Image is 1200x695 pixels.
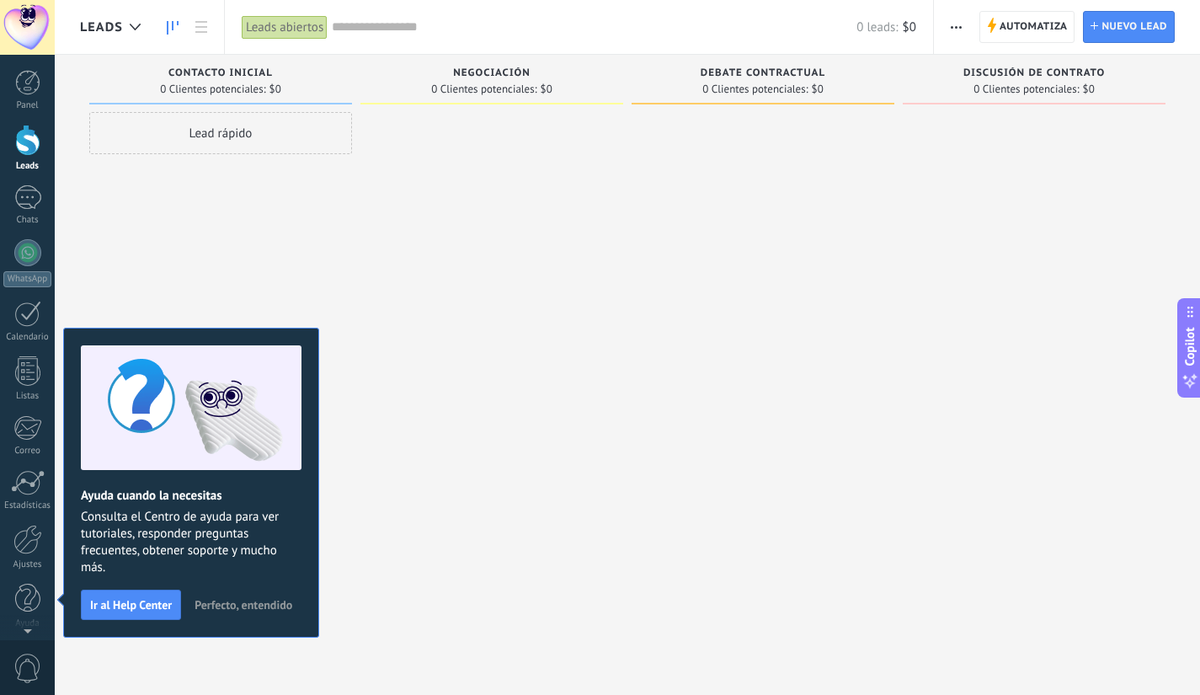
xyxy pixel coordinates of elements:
div: Contacto inicial [98,67,344,82]
span: Negociación [453,67,531,79]
div: Calendario [3,332,52,343]
a: Automatiza [979,11,1075,43]
span: 0 Clientes potenciales: [702,84,808,94]
div: Debate contractual [640,67,886,82]
span: Nuevo lead [1101,12,1167,42]
span: $0 [903,19,916,35]
div: Leads [3,161,52,172]
h2: Ayuda cuando la necesitas [81,488,301,504]
span: Discusión de contrato [963,67,1105,79]
span: 0 Clientes potenciales: [431,84,536,94]
a: Lista [187,11,216,44]
span: $0 [1083,84,1095,94]
a: Leads [158,11,187,44]
span: Debate contractual [701,67,825,79]
span: Copilot [1181,327,1198,366]
div: Estadísticas [3,500,52,511]
div: Panel [3,100,52,111]
div: Discusión de contrato [911,67,1157,82]
span: Automatiza [1000,12,1068,42]
span: 0 leads: [856,19,898,35]
div: Chats [3,215,52,226]
span: $0 [812,84,824,94]
span: Contacto inicial [168,67,273,79]
button: Perfecto, entendido [187,592,300,617]
span: Perfecto, entendido [195,599,292,611]
div: WhatsApp [3,271,51,287]
span: 0 Clientes potenciales: [160,84,265,94]
div: Leads abiertos [242,15,328,40]
div: Ajustes [3,559,52,570]
span: $0 [269,84,281,94]
div: Negociación [369,67,615,82]
button: Ir al Help Center [81,590,181,620]
a: Nuevo lead [1083,11,1175,43]
div: Listas [3,391,52,402]
span: 0 Clientes potenciales: [973,84,1079,94]
span: Consulta el Centro de ayuda para ver tutoriales, responder preguntas frecuentes, obtener soporte ... [81,509,301,576]
div: Lead rápido [89,112,352,154]
span: Leads [80,19,123,35]
div: Correo [3,446,52,457]
span: Ir al Help Center [90,599,172,611]
button: Más [944,11,968,43]
span: $0 [541,84,552,94]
